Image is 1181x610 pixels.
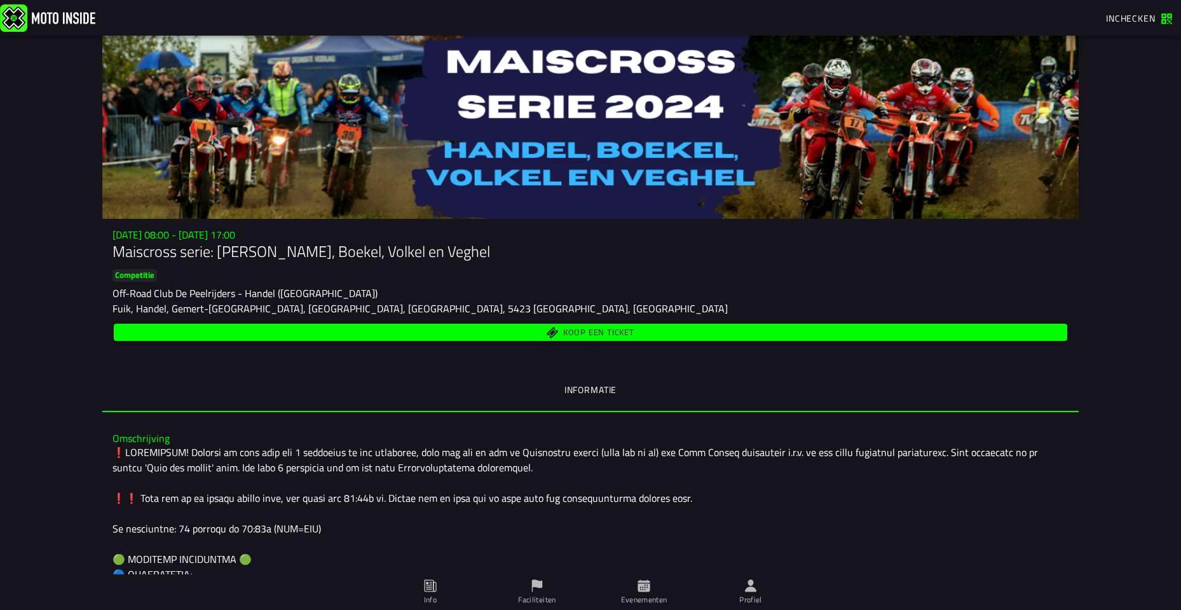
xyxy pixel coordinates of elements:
[563,328,634,336] span: Koop een ticket
[113,433,1068,445] h3: Omschrijving
[621,594,667,606] ion-label: Evenementen
[113,241,1068,261] h1: Maiscross serie: [PERSON_NAME], Boekel, Volkel en Veghel
[113,229,1068,241] h3: [DATE] 08:00 - [DATE] 17:00
[1106,11,1156,25] span: Inchecken
[739,594,762,606] ion-label: Profiel
[115,268,154,281] ion-text: Competitie
[113,301,728,316] ion-text: Fuik, Handel, Gemert-[GEOGRAPHIC_DATA], [GEOGRAPHIC_DATA], [GEOGRAPHIC_DATA], 5423 [GEOGRAPHIC_DA...
[1100,7,1178,29] a: Inchecken
[113,286,378,301] ion-text: Off-Road Club De Peelrijders - Handel ([GEOGRAPHIC_DATA])
[424,594,437,606] ion-label: Info
[518,594,556,606] ion-label: Faciliteiten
